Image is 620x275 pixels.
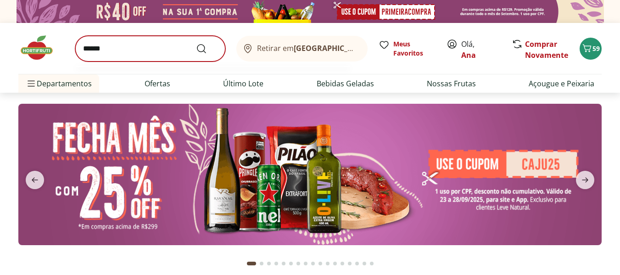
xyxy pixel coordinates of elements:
b: [GEOGRAPHIC_DATA]/[GEOGRAPHIC_DATA] [294,43,448,53]
span: Meus Favoritos [393,39,436,58]
button: Go to page 4 from fs-carousel [273,253,280,275]
button: Go to page 10 from fs-carousel [317,253,324,275]
button: next [569,171,602,189]
button: Go to page 14 from fs-carousel [346,253,353,275]
button: Go to page 6 from fs-carousel [287,253,295,275]
button: Go to page 5 from fs-carousel [280,253,287,275]
img: banana [18,104,602,245]
button: Go to page 9 from fs-carousel [309,253,317,275]
span: 59 [592,44,600,53]
a: Açougue e Peixaria [529,78,594,89]
button: Go to page 13 from fs-carousel [339,253,346,275]
button: Current page from fs-carousel [245,253,258,275]
img: Hortifruti [18,34,64,62]
button: Retirar em[GEOGRAPHIC_DATA]/[GEOGRAPHIC_DATA] [236,36,368,62]
a: Bebidas Geladas [317,78,374,89]
span: Olá, [461,39,502,61]
a: Ofertas [145,78,170,89]
a: Meus Favoritos [379,39,436,58]
button: Go to page 16 from fs-carousel [361,253,368,275]
a: Comprar Novamente [525,39,568,60]
span: Departamentos [26,73,92,95]
button: Carrinho [580,38,602,60]
button: Go to page 3 from fs-carousel [265,253,273,275]
button: Go to page 11 from fs-carousel [324,253,331,275]
a: Ana [461,50,476,60]
input: search [75,36,225,62]
a: Nossas Frutas [427,78,476,89]
button: Go to page 8 from fs-carousel [302,253,309,275]
button: Go to page 12 from fs-carousel [331,253,339,275]
button: Go to page 15 from fs-carousel [353,253,361,275]
button: Go to page 7 from fs-carousel [295,253,302,275]
button: Go to page 2 from fs-carousel [258,253,265,275]
span: Retirar em [257,44,358,52]
button: previous [18,171,51,189]
button: Menu [26,73,37,95]
button: Go to page 17 from fs-carousel [368,253,375,275]
a: Último Lote [223,78,263,89]
button: Submit Search [196,43,218,54]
